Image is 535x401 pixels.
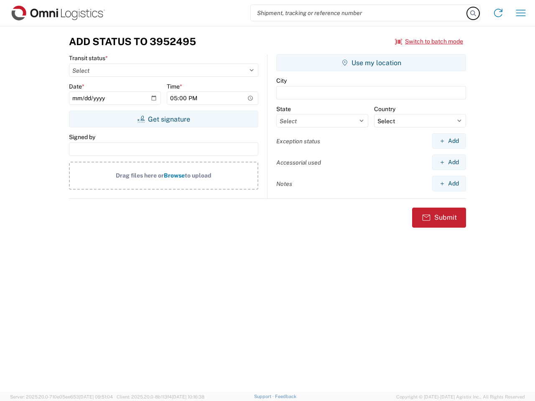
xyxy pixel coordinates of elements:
[164,172,185,179] span: Browse
[10,394,113,399] span: Server: 2025.20.0-710e05ee653
[185,172,211,179] span: to upload
[432,155,466,170] button: Add
[276,54,466,71] button: Use my location
[276,105,291,113] label: State
[117,394,204,399] span: Client: 2025.20.0-8b113f4
[396,393,525,401] span: Copyright © [DATE]-[DATE] Agistix Inc., All Rights Reserved
[254,394,275,399] a: Support
[116,172,164,179] span: Drag files here or
[69,133,95,141] label: Signed by
[251,5,467,21] input: Shipment, tracking or reference number
[395,35,463,48] button: Switch to batch mode
[167,83,182,90] label: Time
[69,36,196,48] h3: Add Status to 3952495
[412,208,466,228] button: Submit
[276,159,321,166] label: Accessorial used
[275,394,296,399] a: Feedback
[374,105,395,113] label: Country
[69,111,258,127] button: Get signature
[276,180,292,188] label: Notes
[432,176,466,191] button: Add
[276,137,320,145] label: Exception status
[69,54,108,62] label: Transit status
[79,394,113,399] span: [DATE] 09:51:04
[172,394,204,399] span: [DATE] 10:16:38
[432,133,466,149] button: Add
[276,77,287,84] label: City
[69,83,84,90] label: Date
